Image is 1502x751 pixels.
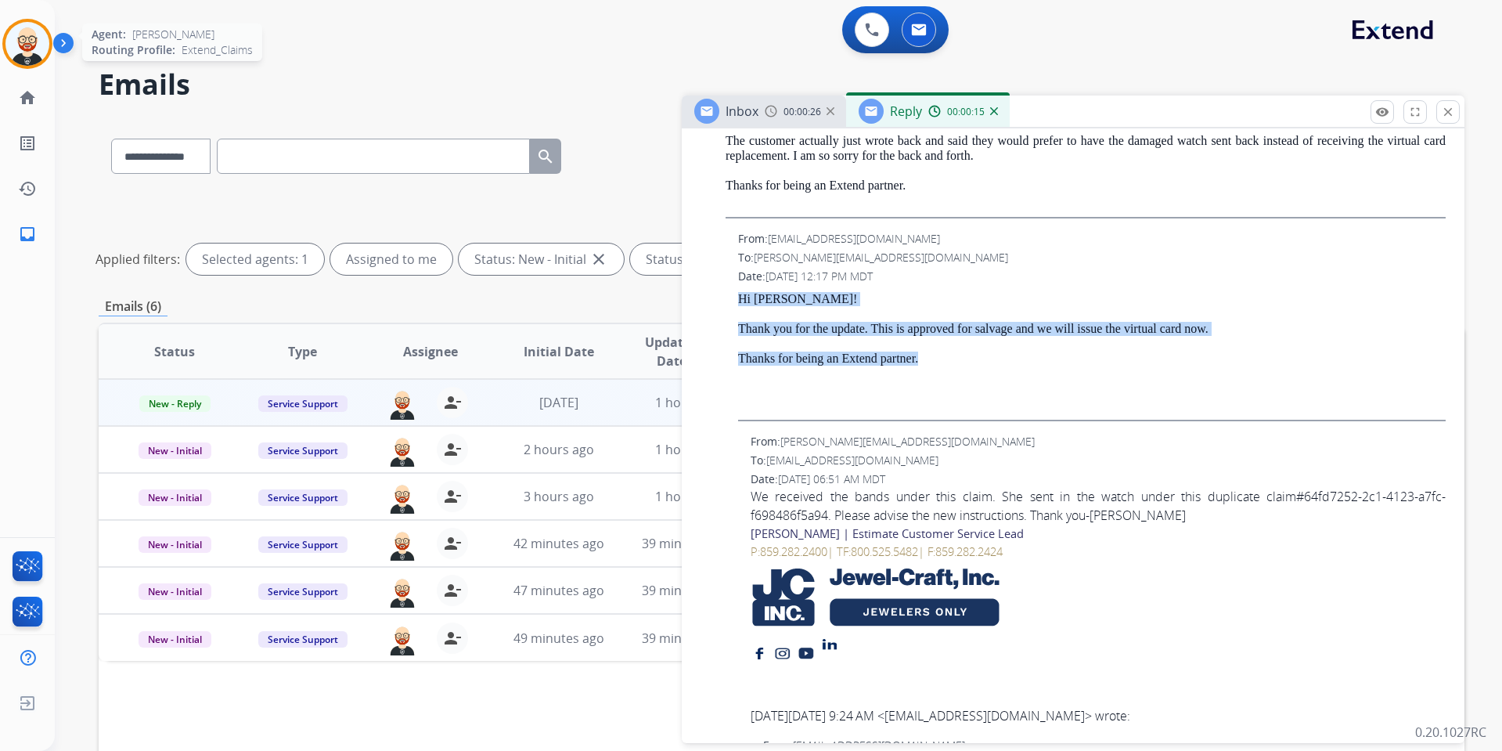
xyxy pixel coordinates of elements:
[726,179,1446,193] p: Thanks for being an Extend partner.
[655,488,719,505] span: 1 hour ago
[459,244,624,275] div: Status: New - Initial
[330,244,452,275] div: Assigned to me
[1375,105,1389,119] mat-icon: remove_red_eye
[751,543,760,559] span: P:
[387,623,418,655] img: agent-avatar
[884,707,1085,724] a: [EMAIL_ADDRESS][DOMAIN_NAME]
[783,106,821,118] span: 00:00:26
[139,442,211,459] span: New - Initial
[139,583,211,600] span: New - Initial
[751,706,1446,725] div: [DATE][DATE] 9:24 AM < > wrote:
[589,250,608,269] mat-icon: close
[536,147,555,166] mat-icon: search
[775,644,791,659] img: instagram logo
[851,543,918,559] a: 800.525.5482
[738,250,1446,265] div: To:
[751,434,1446,450] div: From:
[751,471,1446,487] div: Date:
[182,42,253,58] span: Extend_Claims
[655,394,719,411] span: 1 hour ago
[92,27,126,42] span: Agent:
[642,535,733,552] span: 39 minutes ago
[766,453,938,468] span: [EMAIL_ADDRESS][DOMAIN_NAME]
[288,342,317,361] span: Type
[258,442,348,459] span: Service Support
[387,481,418,514] img: agent-avatar
[738,322,1446,336] p: Thank you for the update. This is approved for salvage and we will issue the virtual card now.
[642,582,733,599] span: 39 minutes ago
[738,269,1446,284] div: Date:
[18,225,37,244] mat-icon: inbox
[258,631,348,648] span: Service Support
[443,487,462,506] mat-icon: person_remove
[1415,723,1486,742] p: 0.20.1027RC
[655,441,719,458] span: 1 hour ago
[443,581,462,600] mat-icon: person_remove
[387,387,418,420] img: agent-avatar
[139,631,211,648] span: New - Initial
[754,250,1008,265] span: [PERSON_NAME][EMAIL_ADDRESS][DOMAIN_NAME]
[726,103,758,120] span: Inbox
[513,582,604,599] span: 47 minutes ago
[5,22,49,66] img: avatar
[630,244,795,275] div: Status: New - Reply
[18,134,37,153] mat-icon: list_alt
[524,342,594,361] span: Initial Date
[935,543,1003,559] a: 859.282.2424
[751,525,1024,541] strong: [PERSON_NAME] | Estimate Customer Service Lead
[139,536,211,553] span: New - Initial
[738,292,1446,306] p: Hi [PERSON_NAME]!
[726,134,1446,163] p: The customer actually just wrote back and said they would prefer to have the damaged watch sent b...
[443,393,462,412] mat-icon: person_remove
[154,342,195,361] span: Status
[642,630,733,647] span: 39 minutes ago
[387,434,418,467] img: agent-avatar
[95,250,180,269] p: Applied filters:
[443,440,462,459] mat-icon: person_remove
[258,489,348,506] span: Service Support
[92,42,175,58] span: Routing Profile:
[918,543,935,559] span: | F:
[778,471,885,486] span: [DATE] 06:51 AM MDT
[890,103,922,120] span: Reply
[513,535,604,552] span: 42 minutes ago
[751,644,767,659] img: facebook logo
[18,179,37,198] mat-icon: history
[636,333,707,370] span: Updated Date
[387,528,418,561] img: agent-avatar
[751,453,1446,468] div: To:
[139,395,211,412] span: New - Reply
[768,231,940,246] span: [EMAIL_ADDRESS][DOMAIN_NAME]
[827,543,851,559] span: | TF:
[186,244,324,275] div: Selected agents: 1
[780,434,1035,449] span: [PERSON_NAME][EMAIL_ADDRESS][DOMAIN_NAME]
[524,488,594,505] span: 3 hours ago
[443,534,462,553] mat-icon: person_remove
[1441,105,1455,119] mat-icon: close
[258,583,348,600] span: Service Support
[443,629,462,648] mat-icon: person_remove
[738,231,1446,247] div: From:
[751,561,1002,634] img: Jewel Craft Trade Show Dates and logos
[751,487,1446,525] div: We received the bands under this claim. She sent in the watch under this duplicate claim#64fd7252...
[18,88,37,107] mat-icon: home
[403,342,458,361] span: Assignee
[1408,105,1422,119] mat-icon: fullscreen
[99,69,1464,100] h2: Emails
[947,106,985,118] span: 00:00:15
[99,297,167,316] p: Emails (6)
[524,441,594,458] span: 2 hours ago
[258,395,348,412] span: Service Support
[822,634,837,650] img: linkedin logo
[258,536,348,553] span: Service Support
[387,575,418,608] img: agent-avatar
[765,269,873,283] span: [DATE] 12:17 PM MDT
[760,543,827,559] a: 859.282.2400
[539,394,578,411] span: [DATE]
[139,489,211,506] span: New - Initial
[738,352,1446,366] p: Thanks for being an Extend partner.
[132,27,214,42] span: [PERSON_NAME]
[513,630,604,647] span: 49 minutes ago
[798,644,814,659] img: youtube logo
